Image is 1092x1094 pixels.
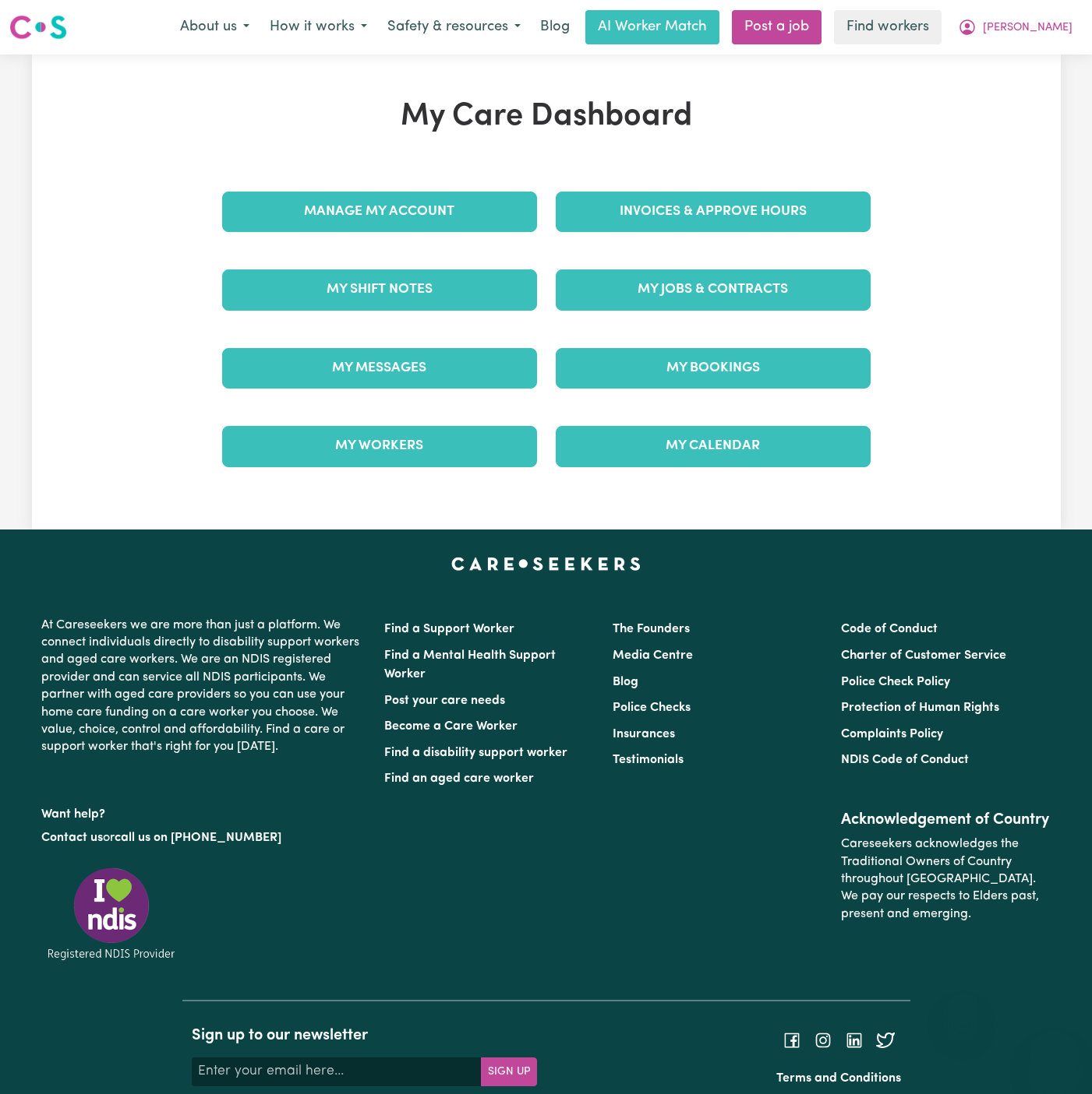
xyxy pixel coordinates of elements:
a: Testimonials [613,754,684,766]
button: Safety & resources [377,11,531,44]
a: Find a disability support worker [384,747,567,759]
a: My Messages [222,348,537,389]
a: Insurances [613,728,675,740]
img: Careseekers logo [9,13,67,41]
a: Find an aged care worker [384,772,534,785]
iframe: Close message [946,994,977,1025]
a: Careseekers logo [9,9,67,45]
p: or [41,823,366,853]
a: Become a Care Worker [384,720,518,733]
a: Terms and Conditions [776,1072,901,1085]
a: Complaints Policy [841,728,943,740]
h2: Acknowledgement of Country [841,811,1051,829]
a: Police Checks [613,702,691,714]
a: Post a job [732,10,822,44]
button: How it works [260,11,377,44]
a: Find a Mental Health Support Worker [384,649,556,681]
p: Careseekers acknowledges the Traditional Owners of Country throughout [GEOGRAPHIC_DATA]. We pay o... [841,829,1051,929]
p: Want help? [41,800,366,823]
a: My Bookings [556,348,871,389]
a: Careseekers home page [451,558,641,570]
button: About us [170,11,260,44]
a: Blog [531,10,579,44]
a: Media Centre [613,649,693,662]
a: Find workers [834,10,942,44]
input: Enter your email here... [192,1057,482,1085]
a: Post your care needs [384,695,505,707]
a: My Workers [222,426,537,466]
a: Code of Conduct [841,623,938,635]
a: NDIS Code of Conduct [841,754,969,766]
button: My Account [948,11,1083,44]
h1: My Care Dashboard [213,98,880,135]
a: Blog [613,676,638,688]
span: [PERSON_NAME] [983,19,1073,37]
a: Manage My Account [222,192,537,232]
img: Registered NDIS provider [41,865,182,962]
a: Contact us [41,832,103,844]
a: Police Check Policy [841,676,950,688]
a: My Calendar [556,426,871,466]
a: My Shift Notes [222,269,537,310]
a: Protection of Human Rights [841,702,999,714]
a: call us on [PHONE_NUMBER] [115,832,281,844]
a: My Jobs & Contracts [556,269,871,310]
a: Charter of Customer Service [841,649,1006,662]
a: Invoices & Approve Hours [556,192,871,232]
button: Subscribe [481,1057,537,1085]
a: Follow Careseekers on Facebook [783,1033,801,1046]
a: Find a Support Worker [384,623,514,635]
a: Follow Careseekers on Instagram [814,1033,832,1046]
a: The Founders [613,623,690,635]
iframe: Button to launch messaging window [1030,1032,1080,1082]
a: Follow Careseekers on Twitter [876,1033,895,1046]
a: AI Worker Match [585,10,719,44]
p: At Careseekers we are more than just a platform. We connect individuals directly to disability su... [41,610,366,762]
h2: Sign up to our newsletter [192,1026,537,1045]
a: Follow Careseekers on LinkedIn [845,1033,864,1046]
